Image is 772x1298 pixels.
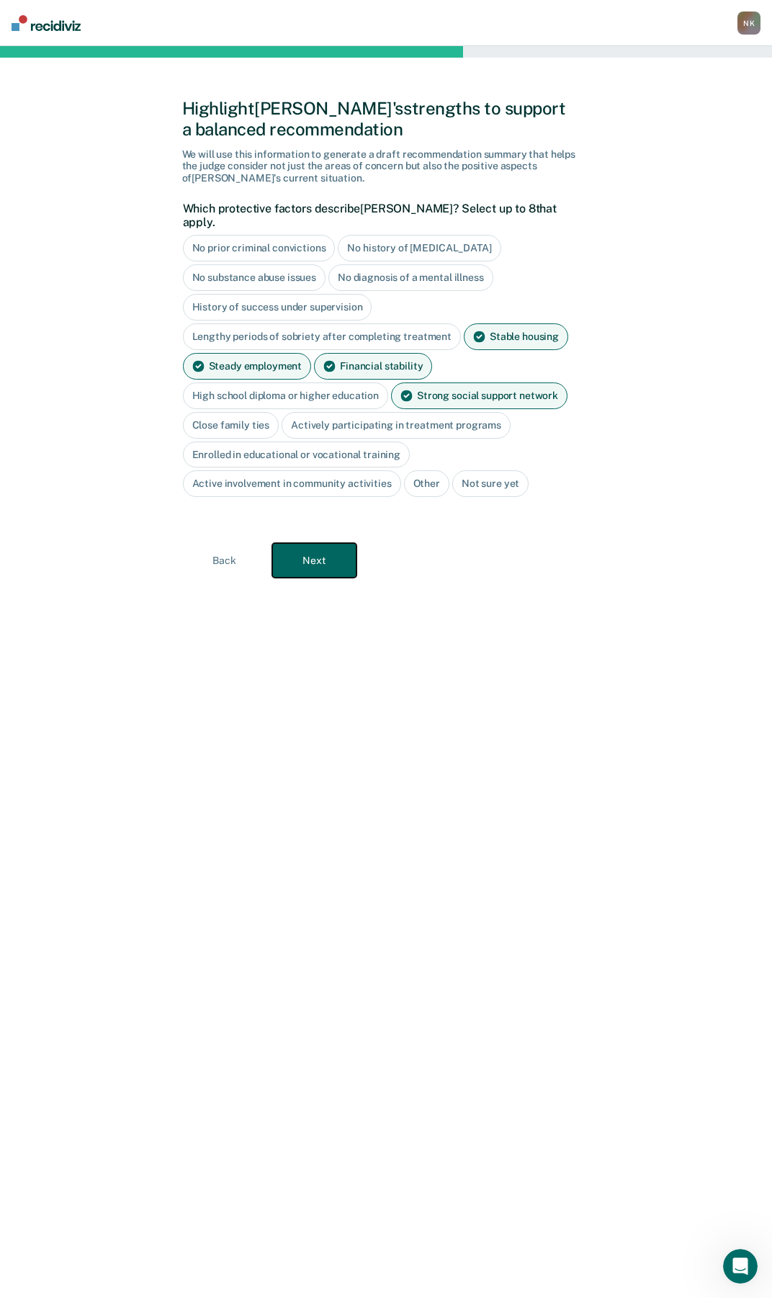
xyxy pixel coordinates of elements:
div: No history of [MEDICAL_DATA] [338,235,501,261]
div: Lengthy periods of sobriety after completing treatment [183,323,461,350]
button: Back [182,543,266,578]
div: We will use this information to generate a draft recommendation summary that helps the judge cons... [182,148,591,184]
button: Next [272,543,356,578]
div: Strong social support network [391,382,567,409]
button: NK [737,12,760,35]
div: History of success under supervision [183,294,372,321]
div: Active involvement in community activities [183,470,401,497]
div: Not sure yet [452,470,529,497]
img: Recidiviz [12,15,81,31]
div: Financial stability [314,353,432,380]
div: Other [404,470,449,497]
div: No prior criminal convictions [183,235,336,261]
iframe: Intercom live chat [723,1249,758,1284]
div: Close family ties [183,412,279,439]
label: Which protective factors describe [PERSON_NAME] ? Select up to 8 that apply. [183,202,583,229]
div: N K [737,12,760,35]
div: High school diploma or higher education [183,382,389,409]
div: No substance abuse issues [183,264,326,291]
div: Enrolled in educational or vocational training [183,442,410,468]
div: Actively participating in treatment programs [282,412,511,439]
div: No diagnosis of a mental illness [328,264,493,291]
div: Stable housing [464,323,568,350]
div: Highlight [PERSON_NAME]'s strengths to support a balanced recommendation [182,98,591,140]
div: Steady employment [183,353,312,380]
